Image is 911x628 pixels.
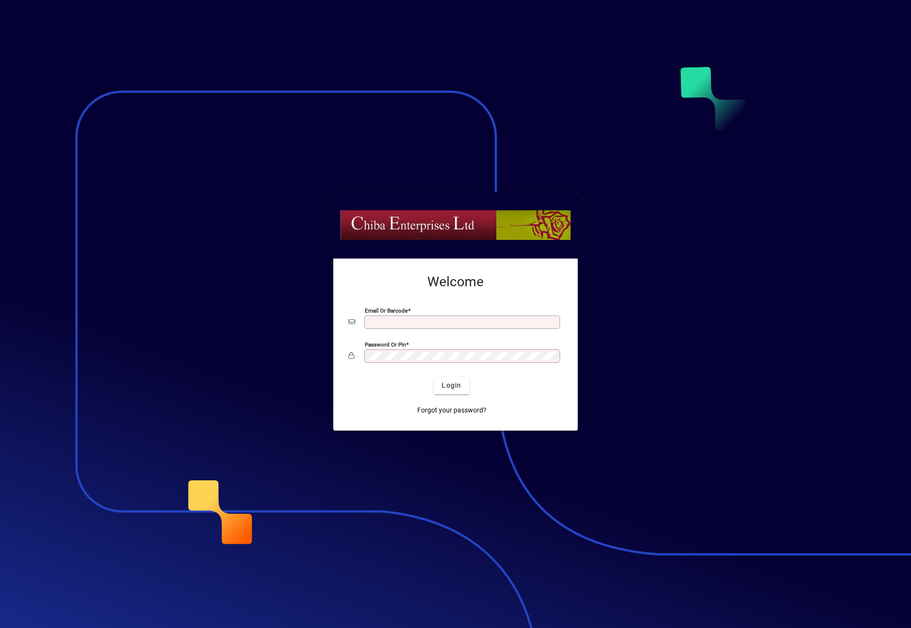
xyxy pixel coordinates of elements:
[349,274,562,290] h2: Welcome
[434,377,469,394] button: Login
[417,405,487,415] span: Forgot your password?
[442,380,461,390] span: Login
[413,402,490,419] a: Forgot your password?
[365,307,408,314] mat-label: Email or Barcode
[365,341,406,347] mat-label: Password or Pin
